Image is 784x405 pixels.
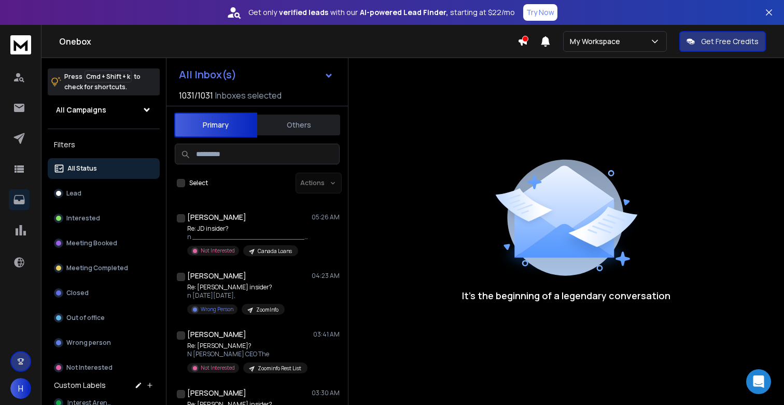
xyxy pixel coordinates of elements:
button: Others [257,114,340,136]
p: 03:30 AM [312,389,340,397]
p: 04:23 AM [312,272,340,280]
p: Meeting Booked [66,239,117,247]
p: n ________________________________ From: [PERSON_NAME] [187,233,312,241]
button: All Status [48,158,160,179]
p: Interested [66,214,100,222]
p: 05:26 AM [312,213,340,221]
strong: AI-powered Lead Finder, [360,7,448,18]
p: Lead [66,189,81,198]
button: Try Now [523,4,557,21]
p: Re: JD insider? [187,225,312,233]
p: N [PERSON_NAME] CEO The [187,350,307,358]
button: Not Interested [48,357,160,378]
img: logo [10,35,31,54]
h3: Custom Labels [54,380,106,390]
h1: [PERSON_NAME] [187,388,246,398]
button: Meeting Booked [48,233,160,254]
p: My Workspace [570,36,624,47]
h1: All Campaigns [56,105,106,115]
p: Try Now [526,7,554,18]
button: H [10,378,31,399]
h3: Inboxes selected [215,89,282,102]
button: Primary [174,113,257,137]
button: All Campaigns [48,100,160,120]
h1: All Inbox(s) [179,69,236,80]
span: Cmd + Shift + k [85,71,132,82]
p: Wrong person [66,339,111,347]
button: Get Free Credits [679,31,766,52]
p: Not Interested [201,364,235,372]
button: Wrong person [48,332,160,353]
p: Out of office [66,314,105,322]
label: Select [189,179,208,187]
p: Not Interested [66,364,113,372]
p: ZoomInfo [256,306,278,314]
p: Not Interested [201,247,235,255]
h1: Onebox [59,35,517,48]
button: Interested [48,208,160,229]
button: Out of office [48,308,160,328]
p: It’s the beginning of a legendary conversation [462,288,670,303]
p: Closed [66,289,89,297]
h1: [PERSON_NAME] [187,212,246,222]
span: 1031 / 1031 [179,89,213,102]
h3: Filters [48,137,160,152]
p: Zoominfo Rest List [258,365,301,372]
div: Open Intercom Messenger [746,369,771,394]
p: Wrong Person [201,305,233,313]
strong: verified leads [279,7,328,18]
button: All Inbox(s) [171,64,342,85]
h1: [PERSON_NAME] [187,329,246,340]
p: All Status [67,164,97,173]
p: Canada Loans [258,247,292,255]
p: Get only with our starting at $22/mo [248,7,515,18]
button: Closed [48,283,160,303]
p: 03:41 AM [313,330,340,339]
p: Meeting Completed [66,264,128,272]
button: Lead [48,183,160,204]
h1: [PERSON_NAME] [187,271,246,281]
p: Re: [PERSON_NAME] insider? [187,283,285,291]
p: n [DATE][DATE], [187,291,285,300]
button: Meeting Completed [48,258,160,278]
p: Press to check for shortcuts. [64,72,141,92]
p: Get Free Credits [701,36,759,47]
p: Re: [PERSON_NAME]? [187,342,307,350]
